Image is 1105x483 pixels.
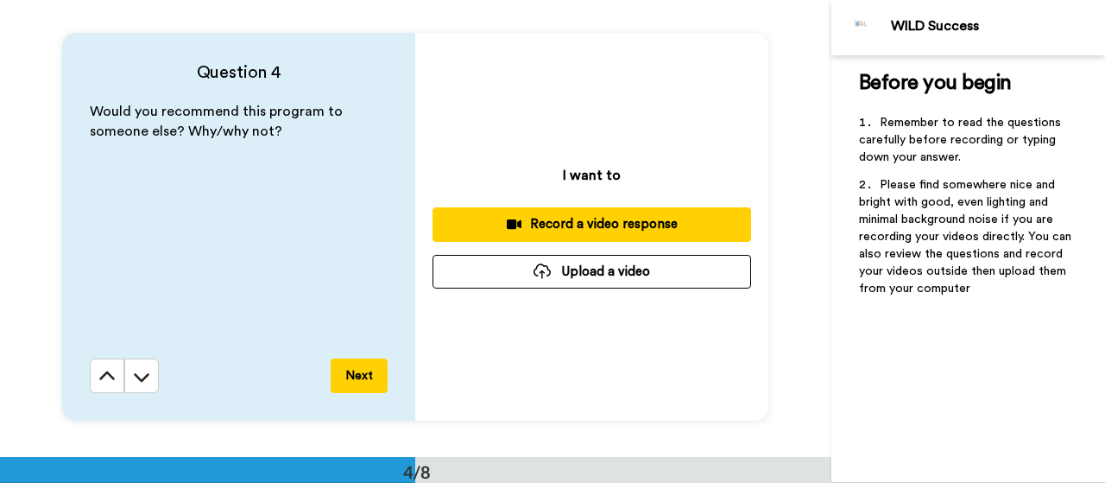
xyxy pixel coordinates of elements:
[841,7,882,48] img: Profile Image
[90,60,388,85] h4: Question 4
[90,105,346,138] span: Would you recommend this program to someone else? Why/why not?
[859,179,1075,295] span: Please find somewhere nice and bright with good, even lighting and minimal background noise if yo...
[433,255,751,289] button: Upload a video
[446,215,737,233] div: Record a video response
[891,18,1104,35] div: WILD Success
[563,165,621,186] p: I want to
[433,207,751,241] button: Record a video response
[331,359,388,393] button: Next
[859,73,1012,93] span: Before you begin
[859,117,1064,163] span: Remember to read the questions carefully before recording or typing down your answer.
